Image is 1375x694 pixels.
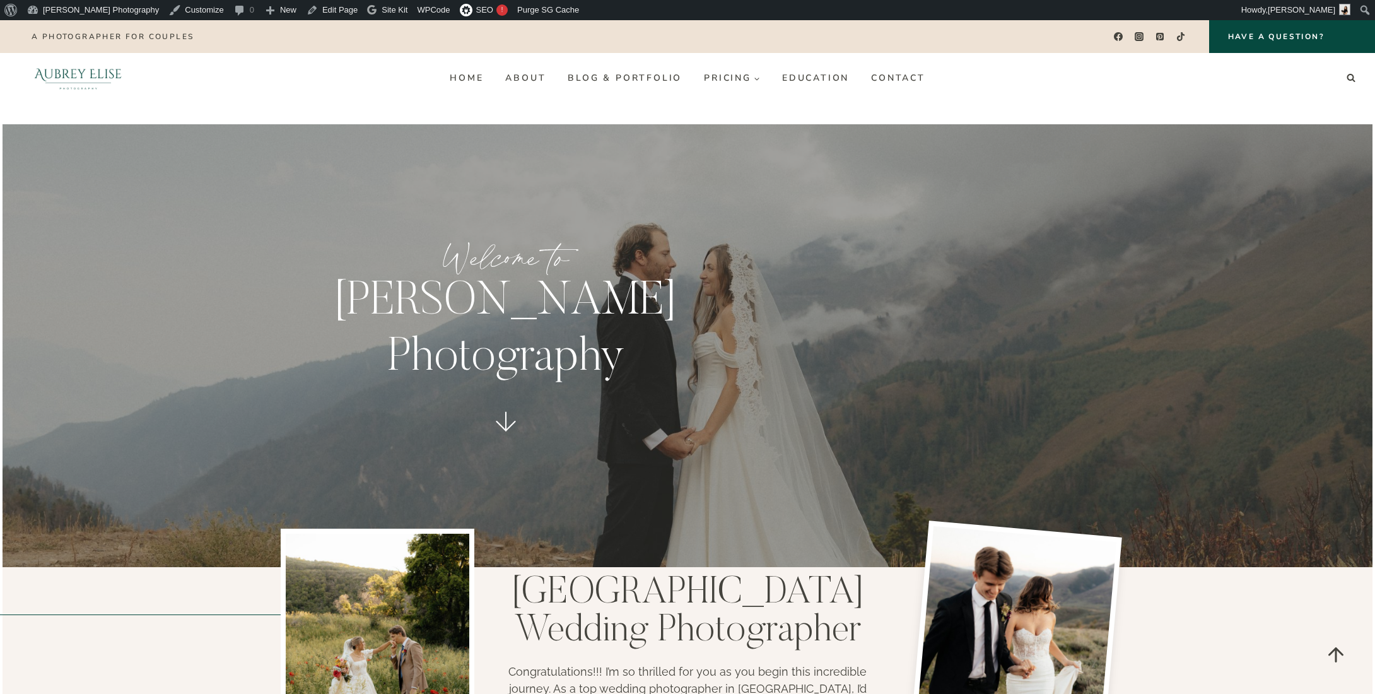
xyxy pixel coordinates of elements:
[771,68,860,88] a: Education
[32,32,194,41] p: A photographer for couples
[502,575,874,650] h1: [GEOGRAPHIC_DATA] Wedding Photographer
[1172,28,1190,46] a: TikTok
[1268,5,1335,15] span: [PERSON_NAME]
[476,5,493,15] span: SEO
[1315,634,1356,675] a: Scroll to top
[295,234,717,281] p: Welcome to
[1109,28,1127,46] a: Facebook
[439,68,494,88] a: Home
[860,68,937,88] a: Contact
[693,68,771,88] a: Pricing
[1130,28,1149,46] a: Instagram
[295,275,717,387] p: [PERSON_NAME] Photography
[496,4,508,16] div: !
[1209,20,1375,53] a: Have a Question?
[557,68,693,88] a: Blog & Portfolio
[494,68,557,88] a: About
[439,68,936,88] nav: Primary
[704,73,760,83] span: Pricing
[382,5,407,15] span: Site Kit
[15,53,141,103] img: Aubrey Elise Photography
[1342,69,1360,87] button: View Search Form
[1151,28,1169,46] a: Pinterest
